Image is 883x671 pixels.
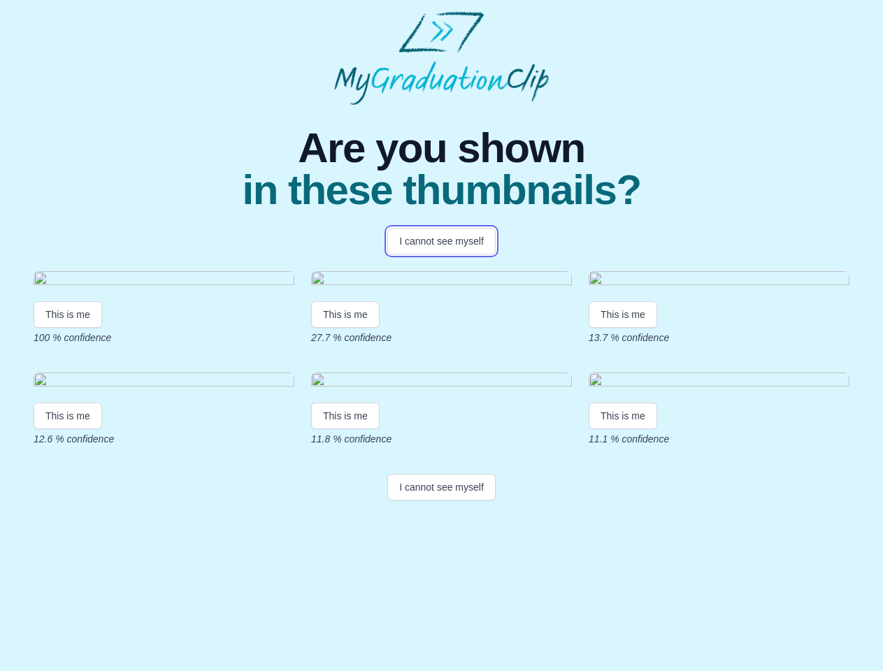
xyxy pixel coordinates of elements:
[34,403,102,429] button: This is me
[311,271,572,290] img: 40def969ac83af93d028182670bea892464bc1b9.gif
[589,301,657,328] button: This is me
[387,228,496,254] button: I cannot see myself
[34,301,102,328] button: This is me
[589,331,849,345] p: 13.7 % confidence
[387,474,496,500] button: I cannot see myself
[242,169,640,211] span: in these thumbnails?
[311,373,572,391] img: 43f944f3db78003f51daee85b505bd3bfa76f875.gif
[589,271,849,290] img: 44a46159001fb800ec83ac65c5ef072c3b968c2b.gif
[311,432,572,446] p: 11.8 % confidence
[334,11,550,105] img: MyGraduationClip
[589,432,849,446] p: 11.1 % confidence
[34,373,294,391] img: e0e0e0388d5c51fb6ec766164b0290bd8f2e6a6a.gif
[242,127,640,169] span: Are you shown
[34,432,294,446] p: 12.6 % confidence
[34,271,294,290] img: a049d9d73db9dc69f66ecd601db29c374894b22e.gif
[589,373,849,391] img: 4f771b0874bd59ad9f3e29621cb40d88c3afff8d.gif
[34,331,294,345] p: 100 % confidence
[311,331,572,345] p: 27.7 % confidence
[311,301,380,328] button: This is me
[311,403,380,429] button: This is me
[589,403,657,429] button: This is me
